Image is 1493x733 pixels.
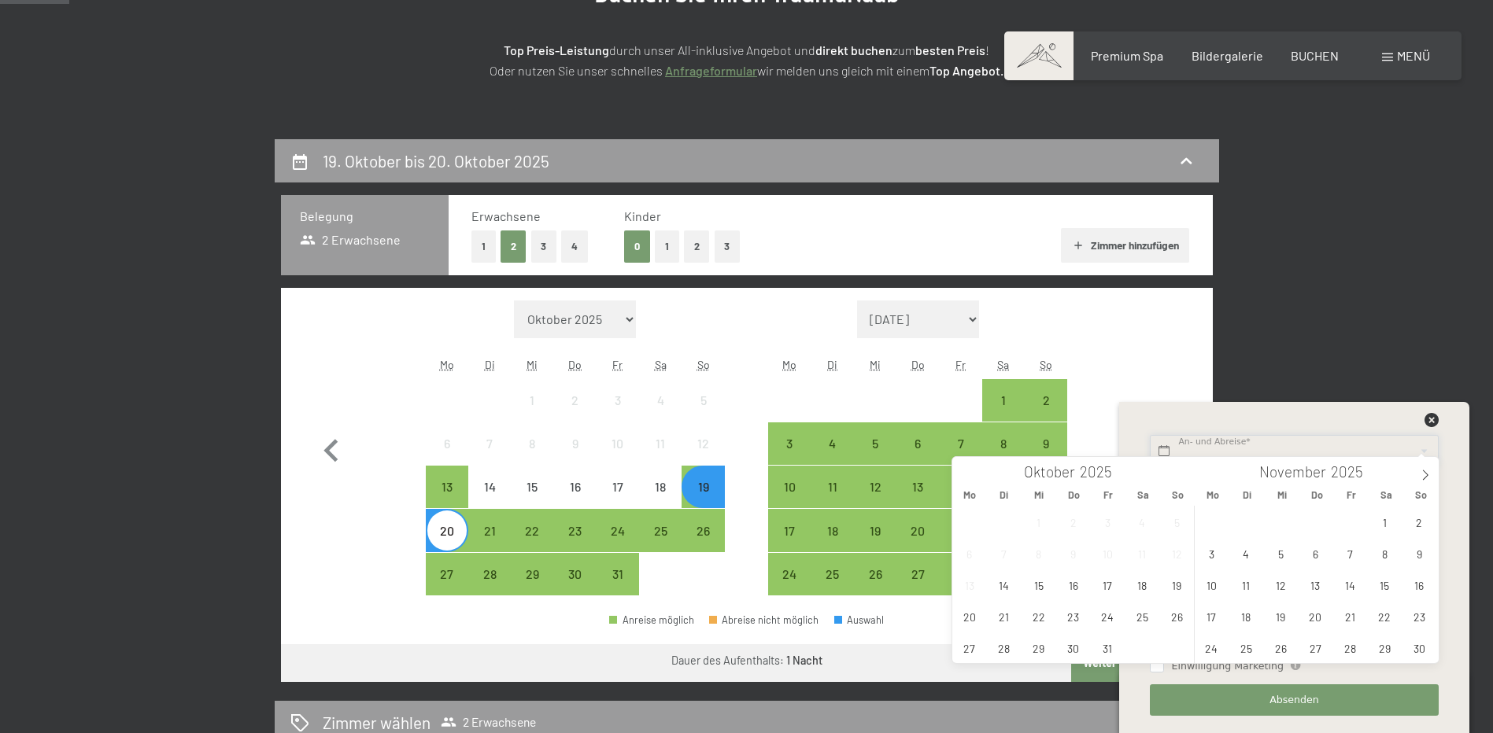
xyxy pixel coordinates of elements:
[323,151,549,171] h2: 19. Oktober bis 20. Oktober 2025
[954,569,985,600] span: Oktober 13, 2025
[1026,437,1066,477] div: 9
[827,358,837,371] abbr: Dienstag
[1162,601,1192,632] span: Oktober 26, 2025
[1127,569,1158,600] span: Oktober 18, 2025
[1196,632,1227,663] span: November 24, 2025
[512,568,552,607] div: 29
[1192,48,1263,63] span: Bildergalerie
[1231,538,1262,569] span: November 4, 2025
[441,714,536,730] span: 2 Erwachsene
[624,230,650,263] button: 0
[941,525,980,564] div: 21
[639,509,682,551] div: Anreise möglich
[1404,569,1435,600] span: November 16, 2025
[811,422,854,465] div: Tue Nov 04 2025
[1369,506,1400,537] span: November 1, 2025
[1326,462,1378,481] input: Year
[624,208,661,223] span: Kinder
[896,422,939,465] div: Anreise möglich
[554,509,597,551] div: Thu Oct 23 2025
[1335,632,1366,663] span: November 28, 2025
[504,42,609,57] strong: Top Preis-Leistung
[939,422,981,465] div: Fri Nov 07 2025
[597,422,639,465] div: Fri Oct 10 2025
[915,42,985,57] strong: besten Preis
[1231,632,1262,663] span: November 25, 2025
[1266,601,1296,632] span: November 19, 2025
[468,509,511,551] div: Tue Oct 21 2025
[898,437,937,477] div: 6
[682,379,724,422] div: Sun Oct 05 2025
[554,509,597,551] div: Anreise möglich
[870,358,881,371] abbr: Mittwoch
[1335,601,1366,632] span: November 21, 2025
[896,553,939,595] div: Anreise möglich
[682,379,724,422] div: Anreise nicht möglich
[597,553,639,595] div: Anreise möglich
[641,525,680,564] div: 25
[955,358,966,371] abbr: Freitag
[768,553,811,595] div: Anreise möglich
[468,466,511,508] div: Tue Oct 14 2025
[426,422,468,465] div: Mon Oct 06 2025
[1259,465,1326,480] span: November
[1171,659,1284,673] span: Einwilligung Marketing
[683,394,722,433] div: 5
[1404,601,1435,632] span: November 23, 2025
[952,490,987,500] span: Mo
[898,568,937,607] div: 27
[770,481,809,520] div: 10
[639,509,682,551] div: Sat Oct 25 2025
[811,466,854,508] div: Anreise möglich
[426,509,468,551] div: Mon Oct 20 2025
[1091,490,1125,500] span: Fr
[1023,538,1054,569] span: Oktober 8, 2025
[1369,490,1403,500] span: Sa
[655,230,679,263] button: 1
[1150,684,1438,716] button: Absenden
[665,63,757,78] a: Anfrageformular
[554,379,597,422] div: Anreise nicht möglich
[468,422,511,465] div: Anreise nicht möglich
[683,525,722,564] div: 26
[1160,490,1195,500] span: So
[426,466,468,508] div: Anreise möglich
[511,509,553,551] div: Anreise möglich
[470,525,509,564] div: 21
[989,538,1019,569] span: Oktober 7, 2025
[1299,490,1334,500] span: Do
[1230,490,1265,500] span: Di
[1266,538,1296,569] span: November 5, 2025
[440,358,454,371] abbr: Montag
[1265,490,1299,500] span: Mi
[954,601,985,632] span: Oktober 20, 2025
[811,509,854,551] div: Tue Nov 18 2025
[1061,228,1189,263] button: Zimmer hinzufügen
[984,437,1023,477] div: 8
[1023,506,1054,537] span: Oktober 1, 2025
[929,63,1003,78] strong: Top Angebot.
[1023,569,1054,600] span: Oktober 15, 2025
[770,568,809,607] div: 24
[511,466,553,508] div: Anreise nicht möglich
[896,422,939,465] div: Thu Nov 06 2025
[989,601,1019,632] span: Oktober 21, 2025
[1162,569,1192,600] span: Oktober 19, 2025
[1196,490,1230,500] span: Mo
[426,509,468,551] div: Anreise möglich
[896,466,939,508] div: Thu Nov 13 2025
[854,466,896,508] div: Anreise möglich
[811,466,854,508] div: Tue Nov 11 2025
[682,422,724,465] div: Sun Oct 12 2025
[468,553,511,595] div: Tue Oct 28 2025
[426,553,468,595] div: Anreise möglich
[1092,538,1123,569] span: Oktober 10, 2025
[939,466,981,508] div: Anreise möglich
[1127,506,1158,537] span: Oktober 4, 2025
[813,568,852,607] div: 25
[898,481,937,520] div: 13
[527,358,538,371] abbr: Mittwoch
[671,653,822,669] div: Dauer des Aufenthalts:
[1022,490,1056,500] span: Mi
[1269,693,1319,707] span: Absenden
